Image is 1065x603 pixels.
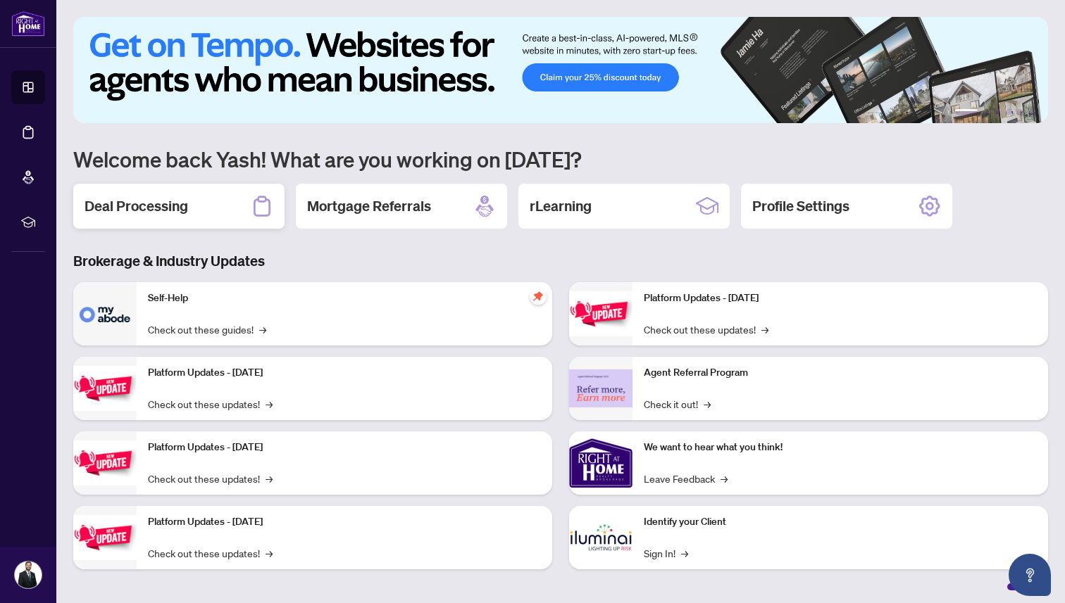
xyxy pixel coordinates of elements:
[73,515,137,559] img: Platform Updates - July 8, 2025
[1006,109,1011,115] button: 4
[148,291,541,306] p: Self-Help
[148,471,273,486] a: Check out these updates!→
[644,322,768,337] a: Check out these updates!→
[644,471,728,486] a: Leave Feedback→
[569,431,633,495] img: We want to hear what you think!
[73,440,137,485] img: Platform Updates - July 21, 2025
[530,196,592,216] h2: rLearning
[266,471,273,486] span: →
[995,109,1000,115] button: 3
[266,396,273,412] span: →
[73,282,137,345] img: Self-Help
[681,545,688,561] span: →
[85,196,188,216] h2: Deal Processing
[721,471,728,486] span: →
[752,196,849,216] h2: Profile Settings
[644,396,711,412] a: Check it out!→
[73,251,1048,271] h3: Brokerage & Industry Updates
[704,396,711,412] span: →
[644,365,1037,381] p: Agent Referral Program
[644,514,1037,530] p: Identify your Client
[569,506,633,569] img: Identify your Client
[148,514,541,530] p: Platform Updates - [DATE]
[1017,109,1023,115] button: 5
[148,440,541,455] p: Platform Updates - [DATE]
[73,17,1048,123] img: Slide 0
[307,196,431,216] h2: Mortgage Referrals
[148,545,273,561] a: Check out these updates!→
[569,369,633,408] img: Agent Referral Program
[761,322,768,337] span: →
[569,291,633,336] img: Platform Updates - June 23, 2025
[259,322,266,337] span: →
[1028,109,1034,115] button: 6
[644,440,1037,455] p: We want to hear what you think!
[15,561,42,588] img: Profile Icon
[955,109,978,115] button: 1
[644,545,688,561] a: Sign In!→
[983,109,989,115] button: 2
[11,11,45,37] img: logo
[530,288,547,305] span: pushpin
[148,396,273,412] a: Check out these updates!→
[73,366,137,410] img: Platform Updates - September 16, 2025
[1009,554,1051,596] button: Open asap
[148,365,541,381] p: Platform Updates - [DATE]
[148,322,266,337] a: Check out these guides!→
[73,146,1048,172] h1: Welcome back Yash! What are you working on [DATE]?
[266,545,273,561] span: →
[644,291,1037,306] p: Platform Updates - [DATE]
